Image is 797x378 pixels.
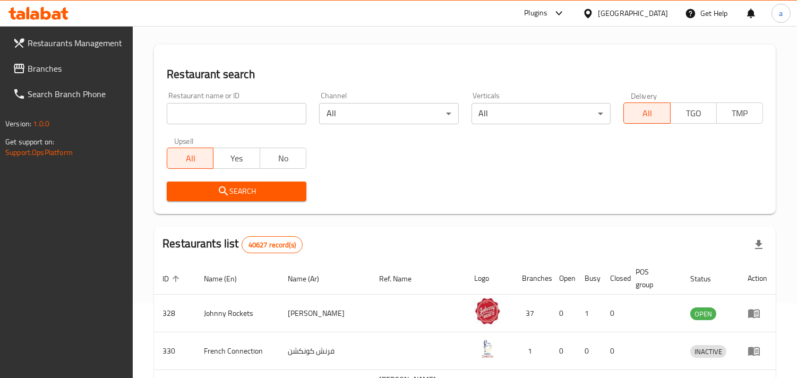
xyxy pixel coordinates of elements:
th: Closed [602,262,627,295]
a: Branches [4,56,133,81]
div: INACTIVE [690,345,726,358]
td: 0 [602,332,627,370]
span: 40627 record(s) [242,240,302,250]
h2: Restaurant search [167,66,763,82]
span: a [779,7,783,19]
td: 0 [551,332,576,370]
td: 0 [551,295,576,332]
div: All [472,103,611,124]
th: Open [551,262,576,295]
td: 37 [513,295,551,332]
div: [GEOGRAPHIC_DATA] [598,7,668,19]
span: Search Branch Phone [28,88,125,100]
span: TMP [721,106,759,121]
button: No [260,148,306,169]
th: Logo [466,262,513,295]
span: OPEN [690,308,716,320]
button: TGO [670,102,717,124]
td: 1 [513,332,551,370]
button: Search [167,182,306,201]
img: French Connection [474,336,501,362]
label: Upsell [174,137,194,144]
button: All [623,102,670,124]
a: Support.OpsPlatform [5,145,73,159]
span: Get support on: [5,135,54,149]
td: فرنش كونكشن [280,332,371,370]
th: Action [739,262,776,295]
span: Version: [5,117,31,131]
span: TGO [675,106,713,121]
span: All [172,151,209,166]
span: Yes [218,151,255,166]
span: Name (Ar) [288,272,333,285]
td: 0 [576,332,602,370]
span: Restaurants Management [28,37,125,49]
button: All [167,148,213,169]
td: Johnny Rockets [195,295,279,332]
span: Name (En) [204,272,251,285]
span: Status [690,272,725,285]
span: Ref. Name [379,272,425,285]
td: 330 [154,332,195,370]
span: POS group [636,265,669,291]
button: TMP [716,102,763,124]
a: Restaurants Management [4,30,133,56]
div: Menu [748,307,767,320]
img: Johnny Rockets [474,298,501,324]
td: 0 [602,295,627,332]
th: Busy [576,262,602,295]
span: 1.0.0 [33,117,49,131]
td: French Connection [195,332,279,370]
div: Total records count [242,236,303,253]
div: Export file [746,232,772,257]
span: No [264,151,302,166]
h2: Restaurants list [162,236,303,253]
span: ID [162,272,183,285]
span: INACTIVE [690,346,726,358]
span: All [628,106,666,121]
label: Delivery [631,92,657,99]
div: Plugins [524,7,547,20]
input: Search for restaurant name or ID.. [167,103,306,124]
td: 1 [576,295,602,332]
th: Branches [513,262,551,295]
div: All [319,103,459,124]
div: Menu [748,345,767,357]
button: Yes [213,148,260,169]
a: Search Branch Phone [4,81,133,107]
td: [PERSON_NAME] [280,295,371,332]
td: 328 [154,295,195,332]
span: Search [175,185,298,198]
span: Branches [28,62,125,75]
